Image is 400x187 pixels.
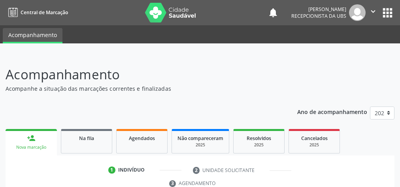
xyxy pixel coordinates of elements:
button: apps [381,6,394,20]
div: 2025 [239,142,279,148]
div: person_add [27,134,36,142]
a: Central de Marcação [6,6,68,19]
a: Acompanhamento [3,28,62,43]
p: Ano de acompanhamento [297,107,367,116]
div: Nova marcação [11,144,51,150]
button: notifications [268,7,279,18]
span: Na fila [79,135,94,142]
span: Cancelados [301,135,328,142]
div: [PERSON_NAME] [291,6,346,13]
div: 1 [108,166,115,174]
div: 2025 [294,142,334,148]
div: Indivíduo [118,166,145,174]
span: Não compareceram [177,135,223,142]
p: Acompanhamento [6,65,278,84]
p: Acompanhe a situação das marcações correntes e finalizadas [6,84,278,93]
i:  [369,7,377,16]
span: Resolvidos [247,135,271,142]
button:  [366,4,381,21]
span: Agendados [129,135,155,142]
div: 2025 [177,142,223,148]
span: Recepcionista da UBS [291,13,346,19]
span: Central de Marcação [21,9,68,16]
img: img [349,4,366,21]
